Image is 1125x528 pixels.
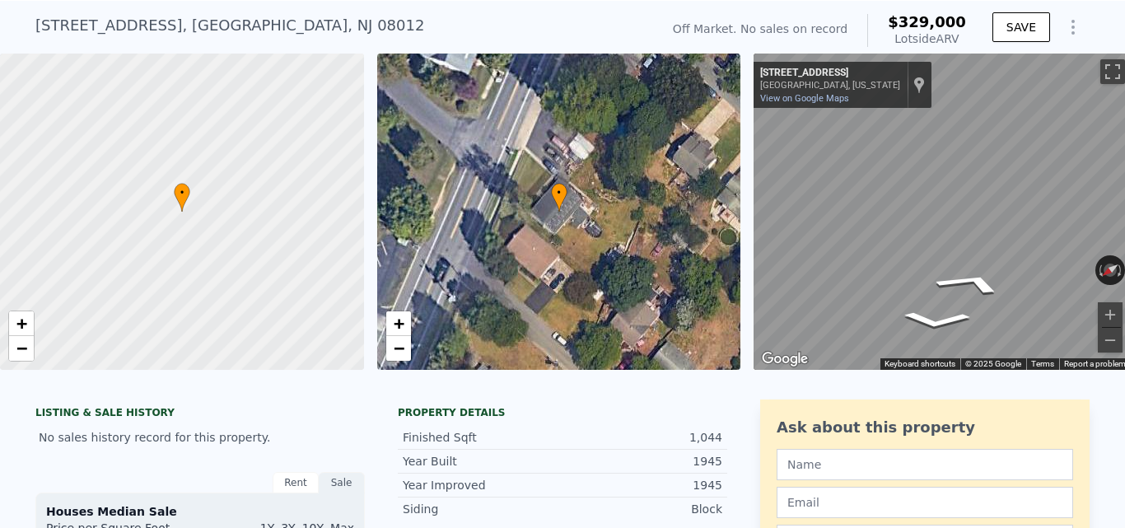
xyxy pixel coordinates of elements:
input: Name [777,449,1073,480]
a: Terms (opens in new tab) [1031,359,1054,368]
div: Houses Median Sale [46,503,354,520]
a: Zoom out [386,336,411,361]
input: Email [777,487,1073,518]
button: Zoom out [1098,328,1123,353]
div: • [174,183,190,212]
span: − [393,338,404,358]
div: Finished Sqft [403,429,562,446]
a: View on Google Maps [760,93,849,104]
div: Ask about this property [777,416,1073,439]
div: Block [562,501,722,517]
button: SAVE [992,12,1050,42]
button: Zoom in [1098,302,1123,327]
div: Year Built [403,453,562,470]
span: $329,000 [888,13,966,30]
div: [STREET_ADDRESS] , [GEOGRAPHIC_DATA] , NJ 08012 [35,14,424,37]
div: Property details [398,406,727,419]
span: + [16,313,27,334]
a: Zoom out [9,336,34,361]
div: Siding [403,501,562,517]
img: Google [758,348,812,370]
div: No sales history record for this property. [35,423,365,452]
path: Go Northwest, Garden Ave [883,306,988,333]
button: Rotate clockwise [1116,255,1125,285]
div: [GEOGRAPHIC_DATA], [US_STATE] [760,80,900,91]
div: • [551,183,567,212]
div: Lotside ARV [888,30,966,47]
span: © 2025 Google [965,359,1021,368]
span: • [174,185,190,200]
div: 1945 [562,477,722,493]
a: Open this area in Google Maps (opens a new window) [758,348,812,370]
span: + [393,313,404,334]
div: LISTING & SALE HISTORY [35,406,365,423]
div: Sale [319,472,365,493]
div: 1945 [562,453,722,470]
div: Year Improved [403,477,562,493]
button: Rotate counterclockwise [1095,255,1104,285]
div: [STREET_ADDRESS] [760,67,900,80]
a: Zoom in [386,311,411,336]
span: − [16,338,27,358]
div: 1,044 [562,429,722,446]
button: Show Options [1057,11,1090,44]
button: Toggle fullscreen view [1100,59,1125,84]
path: Go Southeast, Old Black Horse Pike [910,265,1032,301]
div: Rent [273,472,319,493]
button: Keyboard shortcuts [885,358,955,370]
a: Zoom in [9,311,34,336]
span: • [551,185,567,200]
a: Show location on map [913,76,925,94]
div: Off Market. No sales on record [673,21,847,37]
